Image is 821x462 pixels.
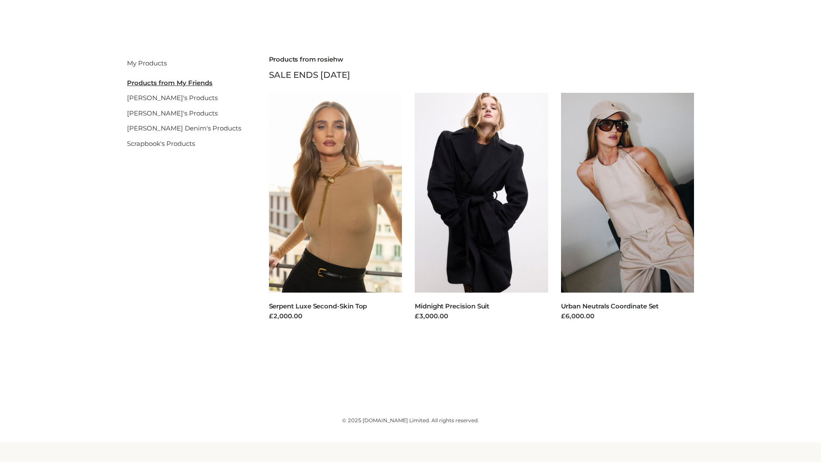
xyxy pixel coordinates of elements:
[127,94,218,102] a: [PERSON_NAME]'s Products
[127,109,218,117] a: [PERSON_NAME]'s Products
[415,311,548,321] div: £3,000.00
[127,59,167,67] a: My Products
[269,302,367,310] a: Serpent Luxe Second-Skin Top
[269,68,694,82] div: SALE ENDS [DATE]
[269,56,694,63] h2: Products from rosiehw
[269,311,402,321] div: £2,000.00
[127,79,213,87] u: Products from My Friends
[415,302,489,310] a: Midnight Precision Suit
[127,124,241,132] a: [PERSON_NAME] Denim's Products
[127,139,195,148] a: Scrapbook's Products
[127,416,694,425] div: © 2025 [DOMAIN_NAME] Limited. All rights reserved.
[561,311,694,321] div: £6,000.00
[561,302,659,310] a: Urban Neutrals Coordinate Set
